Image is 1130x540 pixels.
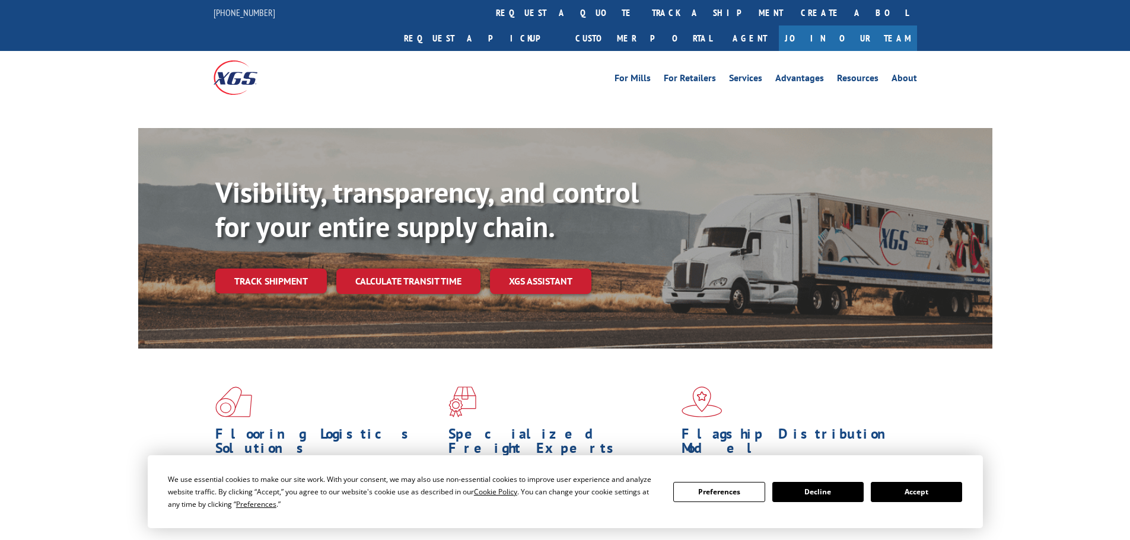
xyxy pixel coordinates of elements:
[474,487,517,497] span: Cookie Policy
[395,25,566,51] a: Request a pickup
[215,174,639,245] b: Visibility, transparency, and control for your entire supply chain.
[448,427,673,461] h1: Specialized Freight Experts
[775,74,824,87] a: Advantages
[673,482,765,502] button: Preferences
[215,427,440,461] h1: Flooring Logistics Solutions
[615,74,651,87] a: For Mills
[148,455,983,528] div: Cookie Consent Prompt
[892,74,917,87] a: About
[682,386,722,417] img: xgs-icon-flagship-distribution-model-red
[682,427,906,461] h1: Flagship Distribution Model
[215,386,252,417] img: xgs-icon-total-supply-chain-intelligence-red
[664,74,716,87] a: For Retailers
[837,74,878,87] a: Resources
[721,25,779,51] a: Agent
[729,74,762,87] a: Services
[566,25,721,51] a: Customer Portal
[215,269,327,293] a: Track shipment
[490,269,591,294] a: XGS ASSISTANT
[871,482,962,502] button: Accept
[236,499,276,509] span: Preferences
[448,386,476,417] img: xgs-icon-focused-on-flooring-red
[214,7,275,18] a: [PHONE_NUMBER]
[336,269,480,294] a: Calculate transit time
[168,473,659,510] div: We use essential cookies to make our site work. With your consent, we may also use non-essential ...
[779,25,917,51] a: Join Our Team
[772,482,864,502] button: Decline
